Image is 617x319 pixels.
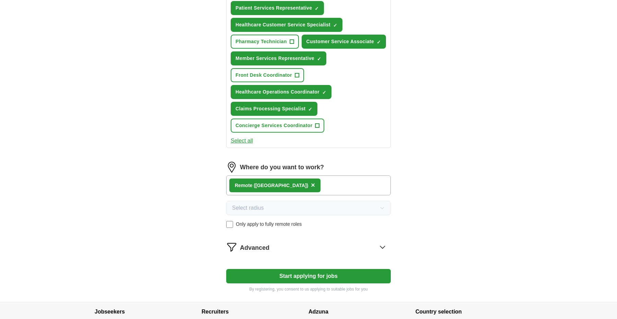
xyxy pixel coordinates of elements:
button: Pharmacy Technician [231,35,299,49]
div: Remote ([GEOGRAPHIC_DATA]) [235,182,308,189]
button: Front Desk Coordinator [231,68,304,82]
p: By registering, you consent to us applying to suitable jobs for you [226,286,391,292]
span: ✓ [308,107,312,112]
button: Member Services Representative✓ [231,51,326,65]
span: Healthcare Customer Service Specialist [235,21,330,28]
button: × [311,180,315,191]
span: Healthcare Operations Coordinator [235,88,319,96]
img: location.png [226,162,237,173]
span: Advanced [240,243,269,253]
button: Patient Services Representative✓ [231,1,324,15]
span: ✓ [317,56,321,62]
button: Start applying for jobs [226,269,391,283]
span: ✓ [322,90,326,95]
span: Claims Processing Specialist [235,105,305,112]
img: filter [226,242,237,253]
span: ✓ [315,6,319,11]
span: ✓ [377,39,381,45]
button: Healthcare Operations Coordinator✓ [231,85,331,99]
span: Customer Service Associate [306,38,374,45]
button: Concierge Services Coordinator [231,119,324,133]
span: Member Services Representative [235,55,314,62]
button: Healthcare Customer Service Specialist✓ [231,18,342,32]
span: Pharmacy Technician [235,38,287,45]
input: Only apply to fully remote roles [226,221,233,228]
span: Patient Services Representative [235,4,312,12]
label: Where do you want to work? [240,163,324,172]
span: ✓ [333,23,337,28]
span: Only apply to fully remote roles [236,221,302,228]
button: Select all [231,137,253,145]
button: Select radius [226,201,391,215]
button: Claims Processing Specialist✓ [231,102,317,116]
span: Concierge Services Coordinator [235,122,312,129]
span: Select radius [232,204,264,212]
span: × [311,181,315,189]
button: Customer Service Associate✓ [302,35,386,49]
span: Front Desk Coordinator [235,72,292,79]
